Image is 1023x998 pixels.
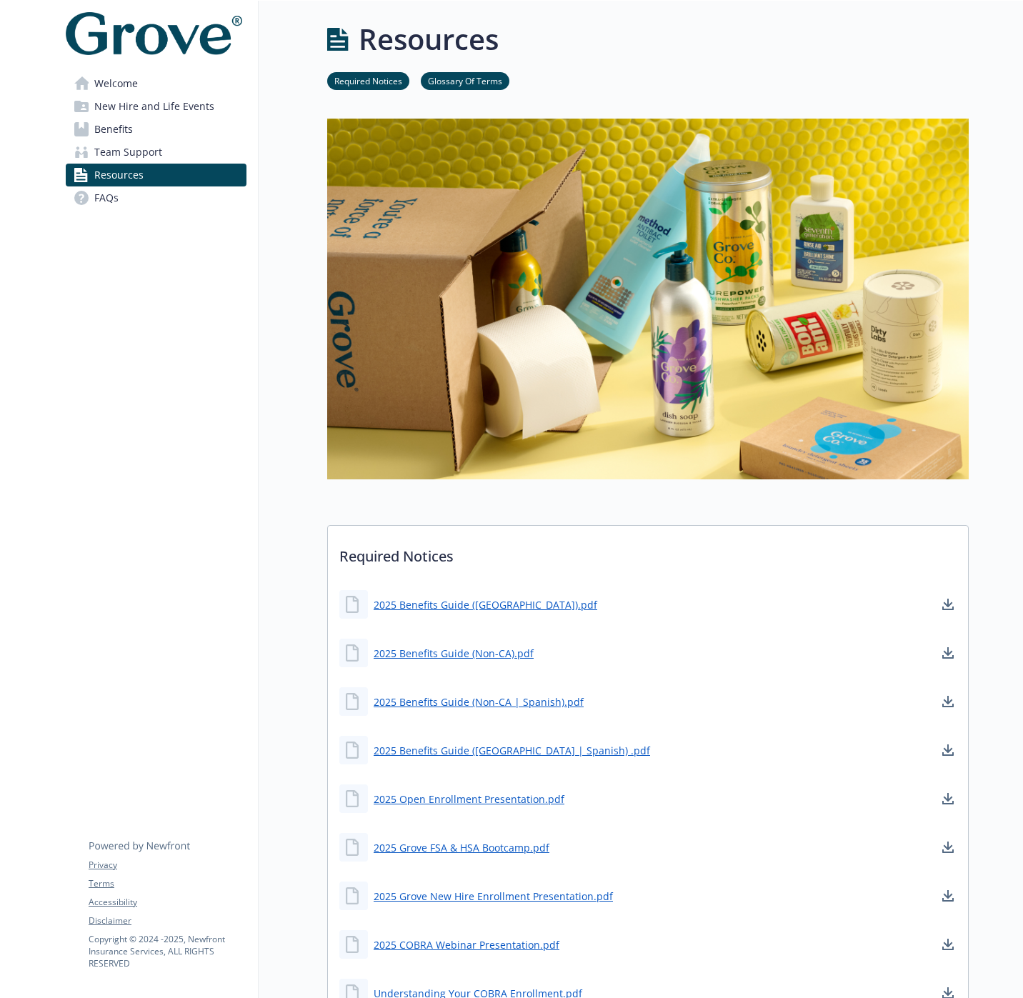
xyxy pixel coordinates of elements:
[89,859,246,872] a: Privacy
[374,646,534,661] a: 2025 Benefits Guide (Non-CA).pdf
[327,119,969,479] img: resources page banner
[66,72,246,95] a: Welcome
[359,18,499,61] h1: Resources
[939,596,957,613] a: download document
[89,933,246,969] p: Copyright © 2024 - 2025 , Newfront Insurance Services, ALL RIGHTS RESERVED
[421,74,509,87] a: Glossary Of Terms
[374,597,597,612] a: 2025 Benefits Guide ([GEOGRAPHIC_DATA]).pdf
[939,936,957,953] a: download document
[939,742,957,759] a: download document
[939,790,957,807] a: download document
[939,644,957,662] a: download document
[66,186,246,209] a: FAQs
[94,118,133,141] span: Benefits
[66,164,246,186] a: Resources
[94,186,119,209] span: FAQs
[374,840,549,855] a: 2025 Grove FSA & HSA Bootcamp.pdf
[327,74,409,87] a: Required Notices
[89,896,246,909] a: Accessibility
[939,693,957,710] a: download document
[66,95,246,118] a: New Hire and Life Events
[328,526,968,579] p: Required Notices
[66,141,246,164] a: Team Support
[94,164,144,186] span: Resources
[374,743,650,758] a: 2025 Benefits Guide ([GEOGRAPHIC_DATA] | Spanish) .pdf
[94,72,138,95] span: Welcome
[939,887,957,904] a: download document
[374,937,559,952] a: 2025 COBRA Webinar Presentation.pdf
[374,889,613,904] a: 2025 Grove New Hire Enrollment Presentation.pdf
[89,877,246,890] a: Terms
[374,792,564,807] a: 2025 Open Enrollment Presentation.pdf
[66,118,246,141] a: Benefits
[89,914,246,927] a: Disclaimer
[94,95,214,118] span: New Hire and Life Events
[94,141,162,164] span: Team Support
[939,839,957,856] a: download document
[374,694,584,709] a: 2025 Benefits Guide (Non-CA | Spanish).pdf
